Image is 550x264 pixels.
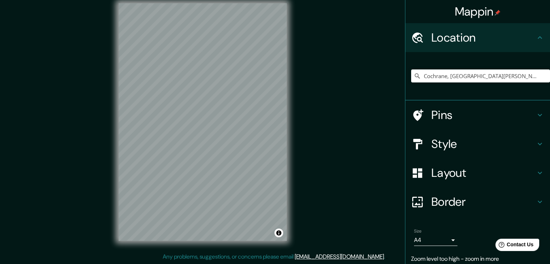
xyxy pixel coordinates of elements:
canvas: Map [119,3,287,241]
img: pin-icon.png [495,10,500,16]
h4: Mappin [455,4,501,19]
div: . [385,252,386,261]
h4: Location [431,30,536,45]
h4: Border [431,195,536,209]
div: Pins [405,101,550,129]
h4: Pins [431,108,536,122]
div: Style [405,129,550,158]
h4: Style [431,137,536,151]
div: . [386,252,388,261]
p: Any problems, suggestions, or concerns please email . [163,252,385,261]
div: Location [405,23,550,52]
button: Toggle attribution [274,229,283,237]
label: Size [414,228,422,234]
div: A4 [414,234,457,246]
input: Pick your city or area [411,69,550,82]
p: Zoom level too high - zoom in more [411,255,544,263]
iframe: Help widget launcher [486,236,542,256]
div: Border [405,187,550,216]
div: Layout [405,158,550,187]
h4: Layout [431,166,536,180]
a: [EMAIL_ADDRESS][DOMAIN_NAME] [295,253,384,260]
